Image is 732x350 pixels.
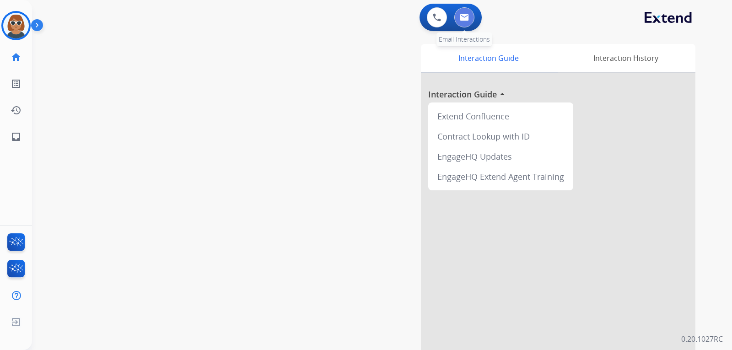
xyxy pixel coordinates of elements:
div: Interaction Guide [421,44,556,72]
mat-icon: list_alt [11,78,22,89]
div: Interaction History [556,44,695,72]
span: Email Interactions [439,35,490,43]
div: Contract Lookup with ID [432,126,570,146]
div: EngageHQ Updates [432,146,570,167]
div: EngageHQ Extend Agent Training [432,167,570,187]
div: Extend Confluence [432,106,570,126]
mat-icon: home [11,52,22,63]
mat-icon: history [11,105,22,116]
mat-icon: inbox [11,131,22,142]
p: 0.20.1027RC [681,334,723,345]
img: avatar [3,13,29,38]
